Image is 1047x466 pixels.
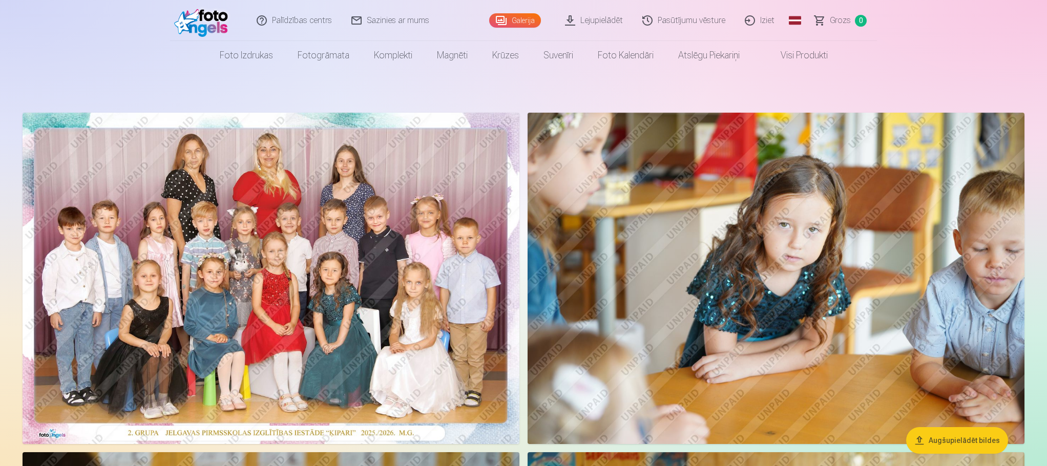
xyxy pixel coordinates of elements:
[855,15,867,27] span: 0
[480,41,531,70] a: Krūzes
[285,41,362,70] a: Fotogrāmata
[666,41,752,70] a: Atslēgu piekariņi
[531,41,585,70] a: Suvenīri
[585,41,666,70] a: Foto kalendāri
[489,13,541,28] a: Galerija
[425,41,480,70] a: Magnēti
[830,14,851,27] span: Grozs
[207,41,285,70] a: Foto izdrukas
[174,4,233,37] img: /fa1
[906,427,1008,454] button: Augšupielādēt bildes
[362,41,425,70] a: Komplekti
[752,41,840,70] a: Visi produkti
